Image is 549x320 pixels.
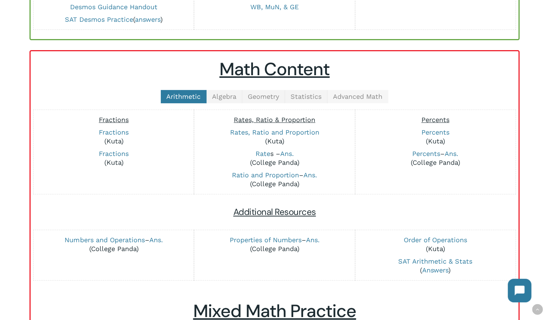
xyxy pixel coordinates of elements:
[99,150,129,157] a: Fractions
[421,128,449,136] a: Percents
[359,128,512,146] p: (Kuta)
[70,3,157,11] a: Desmos Guidance Handout
[333,93,382,100] span: Advanced Math
[99,116,129,124] span: Fractions
[37,149,190,167] p: (Kuta)
[359,149,512,167] p: – (College Panda)
[232,171,299,179] a: Ratio and Proportion
[291,93,322,100] span: Statistics
[500,271,539,310] iframe: Chatbot
[250,3,299,11] a: WB, MuN, & GE
[229,236,301,244] a: Properties of Numbers
[280,150,293,157] a: Ans.
[359,257,512,275] p: ( )
[303,171,317,179] a: Ans.
[135,15,160,23] a: answers
[242,90,285,103] a: Geometry
[219,58,330,81] u: Math Content
[421,116,449,124] span: Percents
[37,15,190,24] p: ( )
[65,15,133,23] a: SAT Desmos Practice
[233,206,316,218] span: Additional Resources
[198,149,351,167] p: s – (College Panda)
[212,93,236,100] span: Algebra
[234,116,315,124] span: Rates, Ratio & Proportion
[99,128,129,136] a: Fractions
[37,236,190,253] p: – (College Panda)
[404,236,467,244] a: Order of Operations
[398,257,472,265] a: SAT Arithmetic & Stats
[412,150,440,157] a: Percents
[198,171,351,188] p: – (College Panda)
[359,236,512,253] p: (Kuta)
[306,236,319,244] a: Ans.
[422,266,448,274] a: Answers
[255,150,270,157] a: Rate
[65,236,145,244] a: Numbers and Operations
[37,128,190,146] p: (Kuta)
[166,93,201,100] span: Arithmetic
[161,90,206,103] a: Arithmetic
[198,236,351,253] p: – (College Panda)
[198,128,351,146] p: (Kuta)
[285,90,327,103] a: Statistics
[230,128,319,136] a: Rates, Ratio and Proportion
[149,236,163,244] a: Ans.
[206,90,242,103] a: Algebra
[445,150,458,157] a: Ans.
[248,93,279,100] span: Geometry
[327,90,388,103] a: Advanced Math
